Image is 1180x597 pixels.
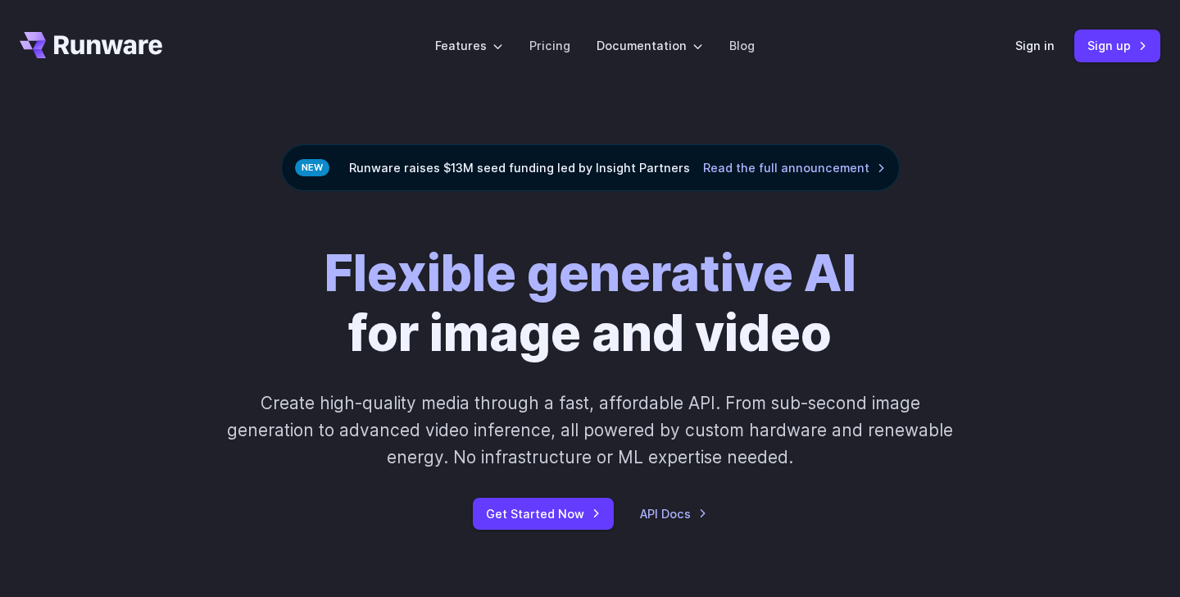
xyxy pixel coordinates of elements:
[529,36,570,55] a: Pricing
[435,36,503,55] label: Features
[281,144,900,191] div: Runware raises $13M seed funding led by Insight Partners
[597,36,703,55] label: Documentation
[729,36,755,55] a: Blog
[20,32,162,58] a: Go to /
[1015,36,1055,55] a: Sign in
[473,498,614,530] a: Get Started Now
[640,504,707,523] a: API Docs
[703,158,886,177] a: Read the full announcement
[324,243,856,303] strong: Flexible generative AI
[225,390,955,472] p: Create high-quality media through a fast, affordable API. From sub-second image generation to adv...
[324,244,856,363] h1: for image and video
[1074,30,1160,62] a: Sign up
